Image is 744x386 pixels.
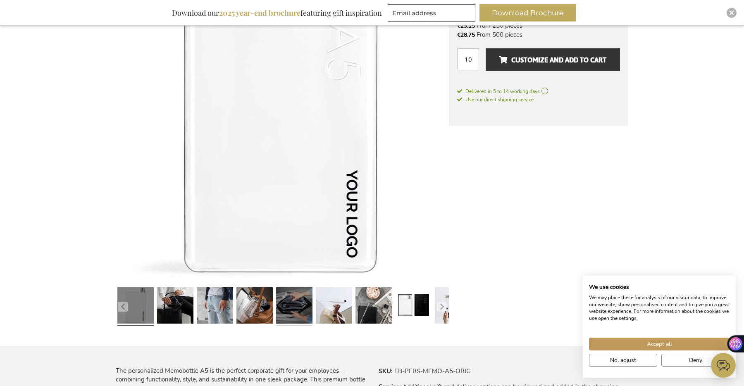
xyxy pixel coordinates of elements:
a: Personalised Memobottle A5 [395,284,432,329]
button: Deny all cookies [661,354,730,367]
a: Personalised Memobottle A5 [236,284,273,329]
img: Close [729,10,734,15]
a: Personalised Memobottle A5 [435,284,471,329]
li: From 500 pieces [457,30,620,39]
a: Use our direct shipping service [457,95,534,103]
div: Download our featuring gift inspiration [168,4,386,21]
button: Customize and add to cart [486,48,620,71]
input: Email address [388,4,475,21]
span: Accept all [647,340,672,348]
h2: We use cookies [589,284,730,291]
form: marketing offers and promotions [388,4,478,24]
a: Personalised Memobottle A5 [157,284,193,329]
button: Accept all cookies [589,338,730,350]
a: Personalised Memobottle A5 [197,284,233,329]
a: Personalised Memobottle A5 [276,284,312,329]
div: Close [727,8,737,18]
span: No, adjust [610,356,636,365]
b: 2025 year-end brochure [219,8,300,18]
button: Download Brochure [479,4,576,21]
a: Delivered in 5 to 14 working days [457,88,620,95]
span: €29.15 [457,22,475,30]
span: €28.75 [457,31,475,39]
iframe: belco-activator-frame [711,353,736,378]
span: Deny [689,356,702,365]
a: Personalised Memobottle A5 [355,284,392,329]
button: Adjust cookie preferences [589,354,657,367]
a: Personalised Memobottle A5 [117,284,154,329]
a: Personalised Memobottle A5 [316,284,352,329]
li: From 250 pieces [457,21,620,30]
input: Qty [457,48,479,70]
span: Customize and add to cart [499,53,606,67]
span: Use our direct shipping service [457,96,534,103]
p: We may place these for analysis of our visitor data, to improve our website, show personalised co... [589,294,730,322]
